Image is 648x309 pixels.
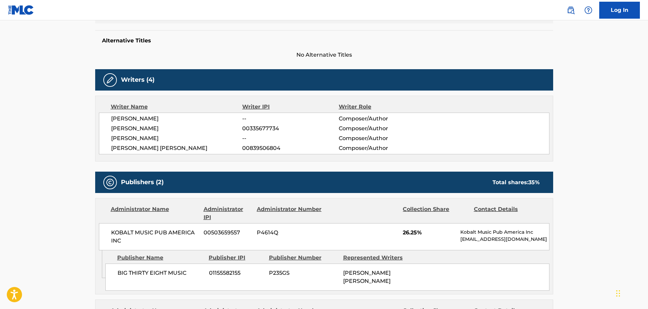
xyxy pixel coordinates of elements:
div: Total shares: [493,178,540,187]
span: [PERSON_NAME] [PERSON_NAME] [343,270,391,284]
div: Represented Writers [343,254,412,262]
img: MLC Logo [8,5,34,15]
h5: Writers (4) [121,76,154,84]
span: KOBALT MUSIC PUB AMERICA INC [111,229,199,245]
p: Kobalt Music Pub America Inc [460,229,549,236]
div: Help [582,3,595,17]
img: Publishers [106,178,114,187]
span: -- [242,115,338,123]
div: Writer Role [339,103,426,111]
span: Composer/Author [339,134,426,142]
div: Collection Share [403,205,468,221]
div: Drag [616,283,620,304]
span: [PERSON_NAME] [111,134,243,142]
span: BIG THIRTY EIGHT MUSIC [118,269,204,277]
span: P235GS [269,269,338,277]
a: Log In [599,2,640,19]
span: [PERSON_NAME] [PERSON_NAME] [111,144,243,152]
span: [PERSON_NAME] [111,115,243,123]
img: help [584,6,592,14]
span: -- [242,134,338,142]
span: 00839506804 [242,144,338,152]
a: Public Search [564,3,578,17]
div: Administrator IPI [204,205,252,221]
span: Composer/Author [339,115,426,123]
div: Publisher Number [269,254,338,262]
h5: Alternative Titles [102,37,546,44]
span: Composer/Author [339,144,426,152]
div: Publisher Name [117,254,204,262]
div: Administrator Name [111,205,198,221]
span: 35 % [528,179,540,186]
span: No Alternative Titles [95,51,553,59]
img: search [567,6,575,14]
span: 00335677734 [242,124,338,133]
div: Administrator Number [257,205,322,221]
iframe: Chat Widget [614,276,648,309]
span: Composer/Author [339,124,426,133]
div: Writer IPI [242,103,339,111]
span: 00503659557 [204,229,252,237]
img: Writers [106,76,114,84]
p: [EMAIL_ADDRESS][DOMAIN_NAME] [460,236,549,243]
span: P4614Q [257,229,322,237]
span: 26.25% [403,229,455,237]
div: Writer Name [111,103,243,111]
div: Contact Details [474,205,540,221]
div: Publisher IPI [209,254,264,262]
span: 01155582155 [209,269,264,277]
h5: Publishers (2) [121,178,164,186]
span: [PERSON_NAME] [111,124,243,133]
